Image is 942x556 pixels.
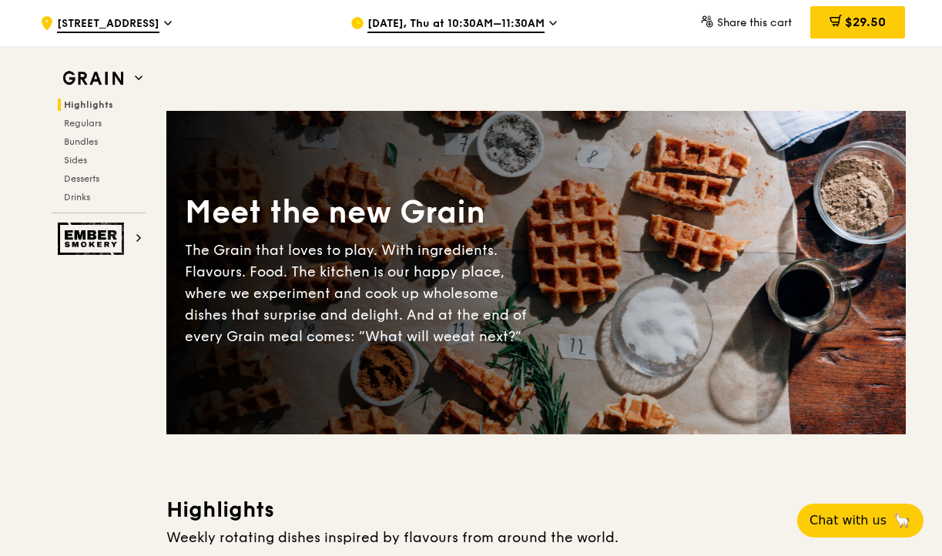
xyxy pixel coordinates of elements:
div: The Grain that loves to play. With ingredients. Flavours. Food. The kitchen is our happy place, w... [185,239,536,347]
span: Highlights [64,99,113,110]
span: Sides [64,155,87,166]
span: [STREET_ADDRESS] [57,16,159,33]
span: [DATE], Thu at 10:30AM–11:30AM [367,16,545,33]
span: 🦙 [893,511,911,530]
h3: Highlights [166,496,906,524]
div: Meet the new Grain [185,192,536,233]
span: eat next?” [452,328,521,345]
img: Grain web logo [58,65,129,92]
span: Chat with us [810,511,887,530]
span: Share this cart [717,16,792,29]
span: Bundles [64,136,98,147]
button: Chat with us🦙 [797,504,924,538]
span: $29.50 [845,15,886,29]
span: Drinks [64,192,90,203]
span: Regulars [64,118,102,129]
div: Weekly rotating dishes inspired by flavours from around the world. [166,527,906,548]
span: Desserts [64,173,99,184]
img: Ember Smokery web logo [58,223,129,255]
